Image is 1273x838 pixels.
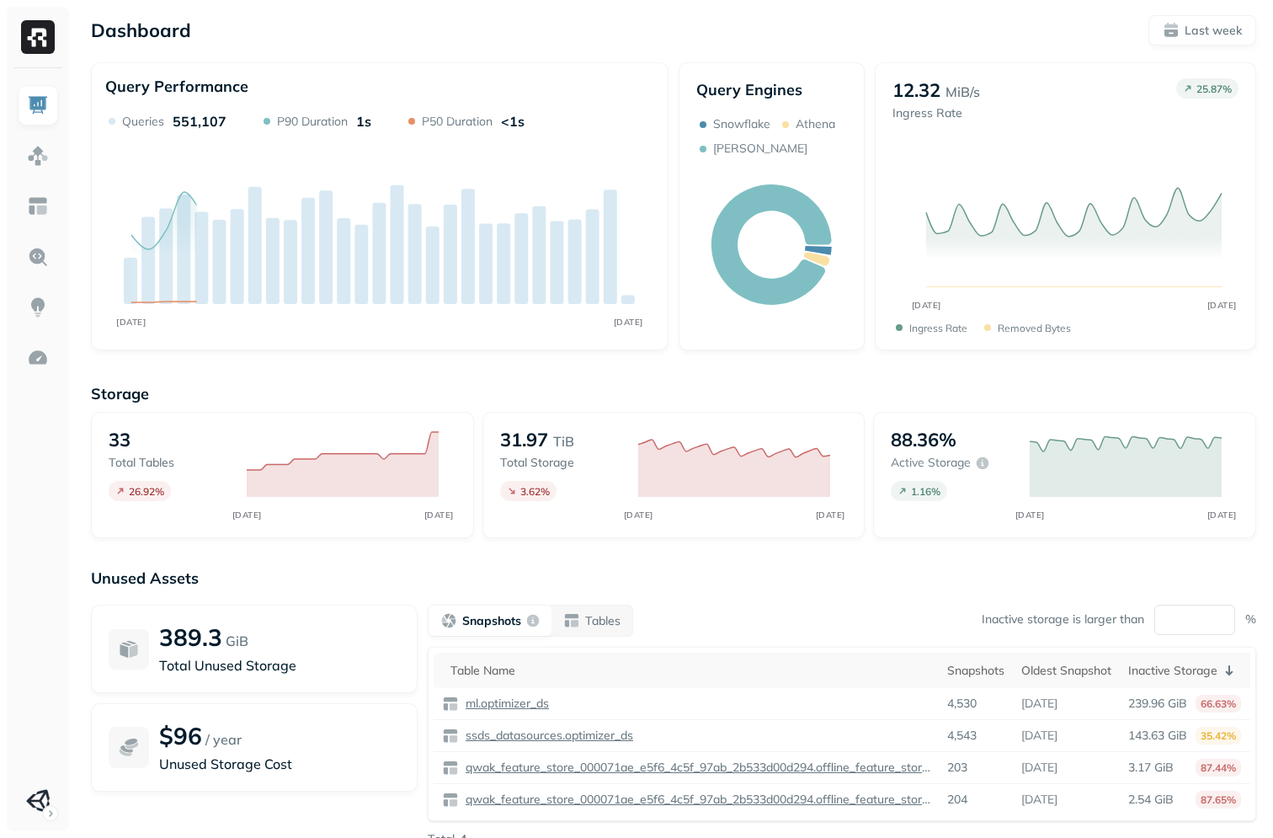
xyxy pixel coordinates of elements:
p: Last week [1185,23,1242,39]
p: qwak_feature_store_000071ae_e5f6_4c5f_97ab_2b533d00d294.offline_feature_store_arpumizer_game_user... [462,792,930,808]
p: GiB [226,631,248,651]
p: 1s [356,113,371,130]
img: table [442,792,459,809]
p: 26.92 % [129,485,164,498]
div: Snapshots [947,663,1004,679]
img: Assets [27,145,49,167]
p: 4,543 [947,728,977,744]
p: Tables [585,613,621,629]
p: Athena [796,116,835,132]
div: Table Name [450,663,930,679]
tspan: [DATE] [911,300,940,311]
img: Insights [27,296,49,318]
p: 2.54 GiB [1128,792,1174,808]
p: qwak_feature_store_000071ae_e5f6_4c5f_97ab_2b533d00d294.offline_feature_store_arpumizer_user_leve... [462,760,930,776]
p: 239.96 GiB [1128,696,1187,712]
tspan: [DATE] [116,317,146,328]
tspan: [DATE] [424,510,454,520]
p: P90 Duration [277,114,348,130]
a: qwak_feature_store_000071ae_e5f6_4c5f_97ab_2b533d00d294.offline_feature_store_arpumizer_game_user... [459,792,930,808]
p: [DATE] [1021,792,1057,808]
p: Dashboard [91,19,191,42]
p: 3.17 GiB [1128,760,1174,776]
tspan: [DATE] [1015,510,1044,520]
p: 551,107 [173,113,226,130]
p: 87.65% [1196,791,1241,809]
p: 35.42% [1196,727,1241,745]
p: Storage [91,384,1256,403]
img: Dashboard [27,94,49,116]
div: Oldest Snapshot [1021,663,1111,679]
a: ml.optimizer_ds [459,696,549,712]
tspan: [DATE] [1206,510,1236,520]
img: Unity [26,789,50,813]
p: 203 [947,760,967,776]
p: Total tables [109,455,230,471]
p: [DATE] [1021,696,1057,712]
p: Unused Assets [91,568,1256,588]
p: Total Unused Storage [159,655,400,675]
p: Query Engines [696,80,847,99]
p: 88.36% [891,428,956,451]
p: Query Performance [105,77,248,96]
p: / year [205,729,242,750]
p: Inactive storage is larger than [982,611,1144,627]
p: [PERSON_NAME] [713,141,807,157]
p: 143.63 GiB [1128,728,1187,744]
p: $96 [159,721,202,750]
p: 12.32 [892,78,940,102]
a: ssds_datasources.optimizer_ds [459,728,633,744]
p: Snowflake [713,116,770,132]
p: Active storage [891,455,971,471]
img: Query Explorer [27,246,49,268]
button: Last week [1148,15,1256,45]
p: 33 [109,428,130,451]
tspan: [DATE] [624,510,653,520]
img: Ryft [21,20,55,54]
p: TiB [553,431,574,451]
p: Unused Storage Cost [159,754,400,774]
tspan: [DATE] [1206,300,1236,311]
p: 66.63% [1196,695,1241,713]
img: Asset Explorer [27,195,49,217]
p: MiB/s [945,82,980,102]
p: [DATE] [1021,760,1057,776]
p: 3.62 % [520,485,550,498]
tspan: [DATE] [816,510,845,520]
p: 87.44% [1196,759,1241,777]
tspan: [DATE] [232,510,262,520]
p: % [1245,611,1256,627]
p: Queries [122,114,164,130]
img: table [442,760,459,777]
a: qwak_feature_store_000071ae_e5f6_4c5f_97ab_2b533d00d294.offline_feature_store_arpumizer_user_leve... [459,760,930,776]
p: ssds_datasources.optimizer_ds [462,728,633,744]
p: 25.87 % [1196,83,1232,95]
p: Ingress Rate [892,105,980,121]
img: table [442,728,459,745]
p: 31.97 [500,428,548,451]
p: Removed bytes [998,322,1071,334]
p: 1.16 % [911,485,940,498]
img: Optimization [27,347,49,369]
p: [DATE] [1021,728,1057,744]
p: Inactive Storage [1128,663,1217,679]
p: Snapshots [462,613,521,629]
p: Total storage [500,455,621,471]
p: 4,530 [947,696,977,712]
p: Ingress Rate [909,322,967,334]
tspan: [DATE] [614,317,643,328]
p: <1s [501,113,525,130]
img: table [442,696,459,713]
p: 389.3 [159,622,222,652]
p: ml.optimizer_ds [462,696,549,712]
p: 204 [947,792,967,808]
p: P50 Duration [422,114,493,130]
